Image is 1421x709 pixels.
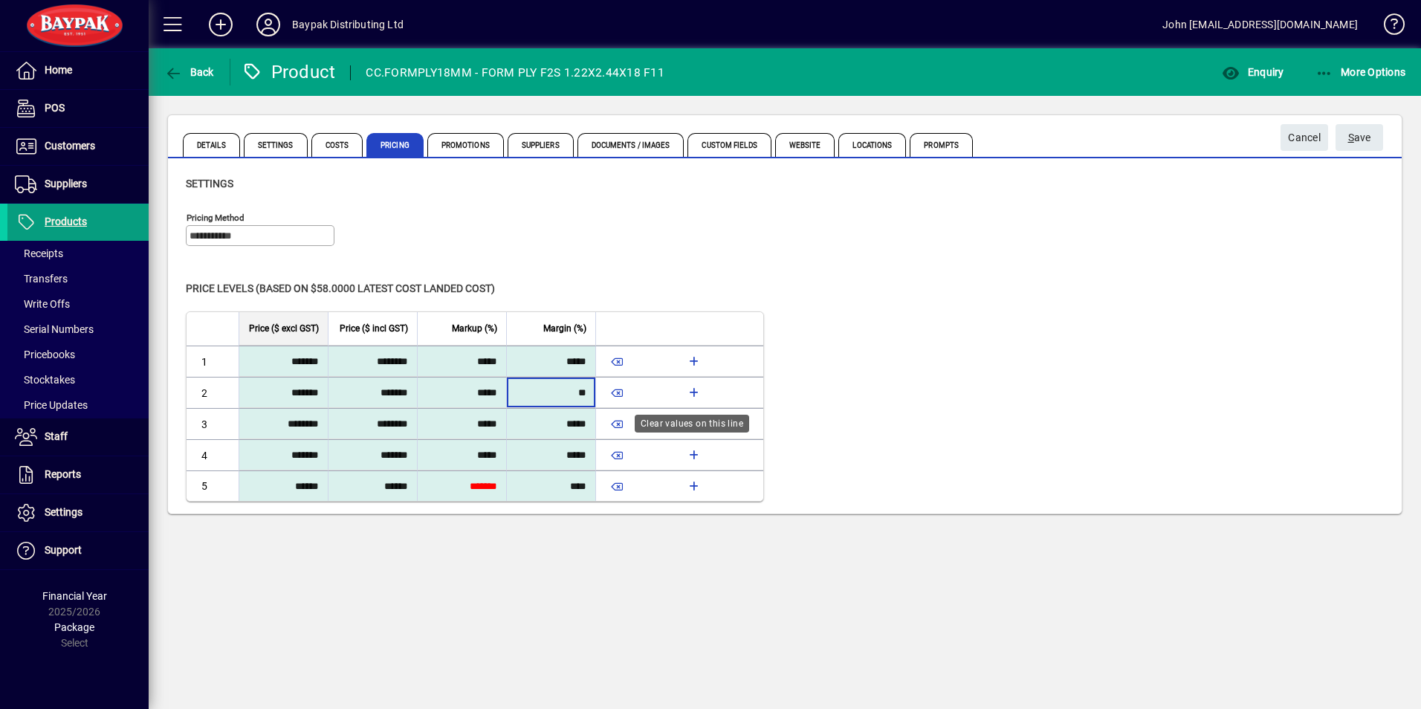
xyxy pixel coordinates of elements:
td: 3 [187,408,239,439]
span: Price ($ excl GST) [249,320,319,337]
span: Back [164,66,214,78]
a: Knowledge Base [1373,3,1402,51]
a: Pricebooks [7,342,149,367]
a: Customers [7,128,149,165]
button: Enquiry [1218,59,1287,85]
a: Serial Numbers [7,317,149,342]
span: Price ($ incl GST) [340,320,408,337]
span: Suppliers [45,178,87,190]
span: Pricebooks [15,349,75,360]
mat-label: Pricing method [187,213,245,223]
span: Settings [186,178,233,190]
div: John [EMAIL_ADDRESS][DOMAIN_NAME] [1162,13,1358,36]
span: Receipts [15,247,63,259]
a: Support [7,532,149,569]
span: More Options [1315,66,1406,78]
span: Customers [45,140,95,152]
span: Support [45,544,82,556]
span: Suppliers [508,133,574,157]
a: Reports [7,456,149,493]
a: Receipts [7,241,149,266]
span: Locations [838,133,906,157]
td: 1 [187,346,239,377]
div: Baypak Distributing Ltd [292,13,404,36]
a: Transfers [7,266,149,291]
span: Markup (%) [452,320,497,337]
span: POS [45,102,65,114]
span: Serial Numbers [15,323,94,335]
span: S [1348,132,1354,143]
td: 5 [187,470,239,501]
span: Cancel [1288,126,1321,150]
a: Staff [7,418,149,456]
span: Pricing [366,133,424,157]
button: Add [197,11,245,38]
div: CC.FORMPLY18MM - FORM PLY F2S 1.22X2.44X18 F11 [366,61,664,85]
span: Financial Year [42,590,107,602]
a: Stocktakes [7,367,149,392]
td: 4 [187,439,239,470]
span: Products [45,216,87,227]
span: ave [1348,126,1371,150]
span: Stocktakes [15,374,75,386]
span: Margin (%) [543,320,586,337]
app-page-header-button: Back [149,59,230,85]
button: Profile [245,11,292,38]
a: Home [7,52,149,89]
span: Settings [45,506,82,518]
button: Save [1336,124,1383,151]
span: Promotions [427,133,504,157]
div: Product [242,60,336,84]
span: Price levels (based on $58.0000 Latest cost landed cost) [186,282,495,294]
a: Settings [7,494,149,531]
span: Enquiry [1222,66,1284,78]
a: Suppliers [7,166,149,203]
span: Prompts [910,133,973,157]
button: More Options [1312,59,1410,85]
button: Cancel [1281,124,1328,151]
a: Write Offs [7,291,149,317]
span: Reports [45,468,81,480]
span: Transfers [15,273,68,285]
td: 2 [187,377,239,408]
span: Staff [45,430,68,442]
span: Custom Fields [687,133,771,157]
a: POS [7,90,149,127]
span: Home [45,64,72,76]
button: Back [161,59,218,85]
span: Costs [311,133,363,157]
a: Price Updates [7,392,149,418]
span: Details [183,133,240,157]
span: Price Updates [15,399,88,411]
span: Settings [244,133,308,157]
span: Write Offs [15,298,70,310]
span: Documents / Images [577,133,684,157]
span: Package [54,621,94,633]
span: Website [775,133,835,157]
div: Clear values on this line [635,415,749,433]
